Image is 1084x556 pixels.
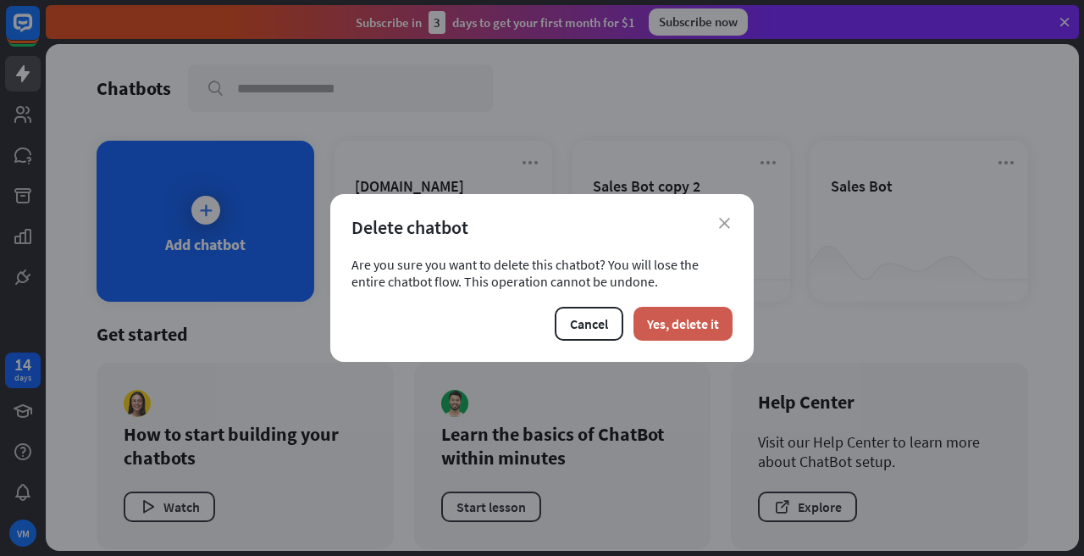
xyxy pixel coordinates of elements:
div: Delete chatbot [351,215,733,239]
button: Open LiveChat chat widget [14,7,64,58]
button: Cancel [555,307,623,341]
button: Yes, delete it [633,307,733,341]
div: Are you sure you want to delete this chatbot? You will lose the entire chatbot flow. This operati... [351,256,733,290]
i: close [719,218,730,229]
